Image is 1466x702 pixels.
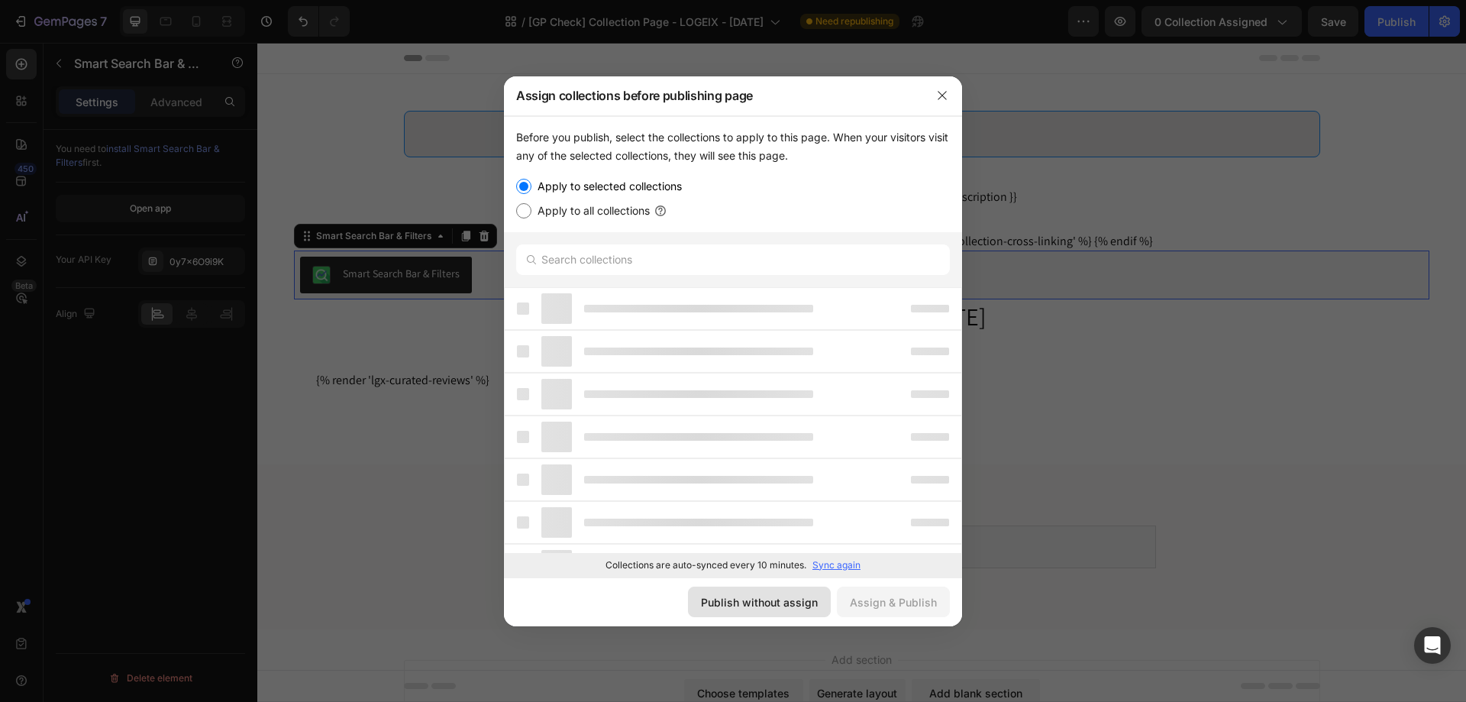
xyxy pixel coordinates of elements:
label: Apply to all collections [531,202,650,220]
div: {% if current_page == 1 %} {% endif %} [147,127,1063,182]
button: Smart Search Bar & Filters [43,214,215,251]
h1: Collection title [153,78,1056,105]
label: Apply to selected collections [531,177,682,196]
div: Before you publish, select the collections to apply to this page. When your visitors visit any of... [516,128,950,165]
button: Publish without assign [688,587,831,617]
h3: Serving You Since [DATE] [146,257,1062,292]
div: Smart Search Bar & Filters [86,223,202,239]
div: {% render 'lgx-curated-reviews' %} [59,328,1150,347]
div: {% if collection.metafields.navigation.related_collections %} {% render 'lgx-collection-cross-lin... [314,189,896,208]
p: Sync again [812,558,861,572]
div: Assign collections before publishing page [504,76,922,115]
button: Assign & Publish [837,587,950,617]
div: Shopify App [585,495,650,513]
div: Assign & Publish [850,594,937,610]
p: Collections are auto-synced every 10 minutes. [605,558,806,572]
div: Publish without assign [701,594,818,610]
div: Smart Search Bar & Filters [56,186,177,200]
img: Smart%20Search%20Bar%20&%20Filters.png [55,223,73,241]
span: Add section [568,609,641,625]
div: Open Intercom Messenger [1414,627,1451,664]
h2: {{ collection.metafields.SEO.collection_header_description }} [147,145,1063,163]
div: {% render 'lgx-breadcrumbs' %} [147,37,1063,56]
input: Search collections [516,244,950,275]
